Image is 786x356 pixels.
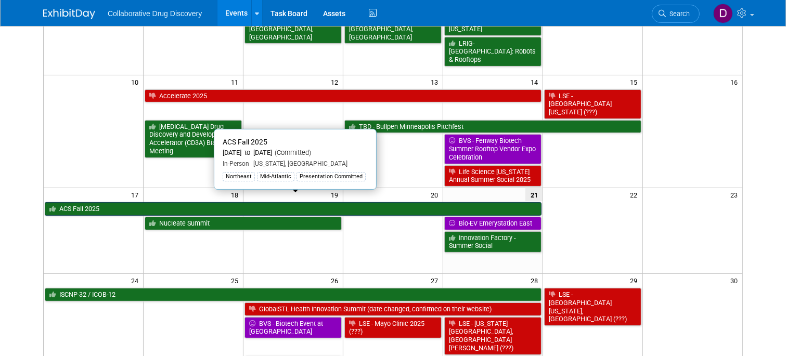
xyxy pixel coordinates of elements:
[729,188,742,201] span: 23
[629,75,642,88] span: 15
[344,317,442,338] a: LSE - Mayo Clinic 2025 (???)
[444,231,542,253] a: Innovation Factory - Summer Social
[729,274,742,287] span: 30
[530,274,543,287] span: 28
[130,75,143,88] span: 10
[249,160,347,167] span: [US_STATE], [GEOGRAPHIC_DATA]
[444,165,542,187] a: Life Science [US_STATE] Annual Summer Social 2025
[230,75,243,88] span: 11
[530,75,543,88] span: 14
[430,188,443,201] span: 20
[444,134,542,164] a: BVS - Fenway Biotech Summer Rooftop Vendor Expo Celebration
[145,217,342,230] a: Nucleate Summit
[43,9,95,19] img: ExhibitDay
[223,172,255,181] div: Northeast
[45,288,542,301] a: ISCNP-32 / ICOB-12
[629,274,642,287] span: 29
[525,188,543,201] span: 21
[430,274,443,287] span: 27
[223,138,267,146] span: ACS Fall 2025
[223,160,249,167] span: In-Person
[713,4,733,23] img: Daniel Castro
[629,188,642,201] span: 22
[230,274,243,287] span: 25
[130,188,143,201] span: 17
[666,10,690,18] span: Search
[223,149,368,157] div: [DATE] to [DATE]
[444,217,542,230] a: Bio-EV EmeryStation East
[145,89,541,103] a: Accelerate 2025
[729,75,742,88] span: 16
[544,288,641,326] a: LSE - [GEOGRAPHIC_DATA][US_STATE], [GEOGRAPHIC_DATA] (???)
[544,89,641,119] a: LSE - [GEOGRAPHIC_DATA][US_STATE] (???)
[230,188,243,201] span: 18
[444,317,542,355] a: LSE - [US_STATE][GEOGRAPHIC_DATA], [GEOGRAPHIC_DATA][PERSON_NAME] (???)
[145,120,242,158] a: [MEDICAL_DATA] Drug Discovery and Development Accelerator (CD3A) Biannual Meeting
[344,120,641,134] a: TBD - Bullpen Minneapolis Pitchfest
[430,75,443,88] span: 13
[297,172,366,181] div: Presentation Committed
[130,274,143,287] span: 24
[45,202,542,216] a: ACS Fall 2025
[108,9,202,18] span: Collaborative Drug Discovery
[330,274,343,287] span: 26
[244,302,542,316] a: GlobalSTL Health Innovation Summit (date changed, confirmed on their website)
[330,75,343,88] span: 12
[652,5,700,23] a: Search
[444,37,542,67] a: LRIG-[GEOGRAPHIC_DATA]: Robots & Rooftops
[330,188,343,201] span: 19
[257,172,294,181] div: Mid-Atlantic
[272,149,311,156] span: (Committed)
[244,317,342,338] a: BVS - Biotech Event at [GEOGRAPHIC_DATA]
